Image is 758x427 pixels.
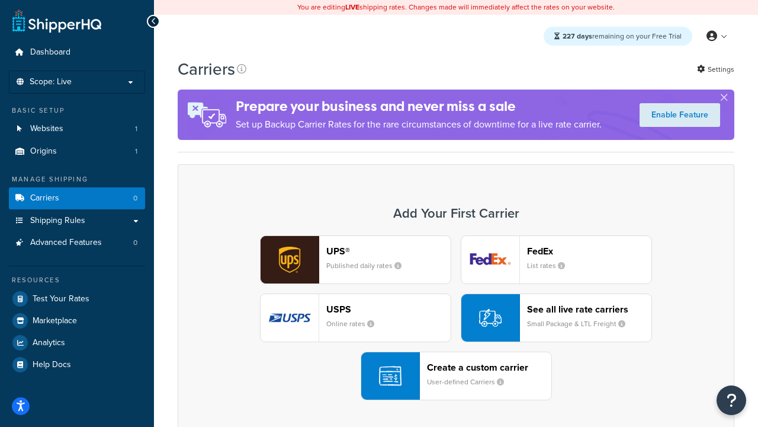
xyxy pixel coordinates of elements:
b: LIVE [345,2,359,12]
header: FedEx [527,246,651,257]
span: Marketplace [33,316,77,326]
header: See all live rate carriers [527,304,651,315]
span: Carriers [30,193,59,203]
span: Test Your Rates [33,294,89,304]
img: usps logo [261,294,319,342]
span: Analytics [33,338,65,348]
span: Shipping Rules [30,216,85,226]
header: USPS [326,304,451,315]
a: Analytics [9,332,145,353]
span: Advanced Features [30,238,102,248]
header: Create a custom carrier [427,362,551,373]
span: 1 [135,124,137,134]
a: Websites 1 [9,118,145,140]
span: Dashboard [30,47,70,58]
button: ups logoUPS®Published daily rates [260,235,451,284]
p: Set up Backup Carrier Rates for the rare circumstances of downtime for a live rate carrier. [236,116,602,133]
small: User-defined Carriers [427,377,513,387]
span: Scope: Live [30,77,72,87]
a: Dashboard [9,42,145,63]
header: UPS® [326,246,451,257]
img: icon-carrier-liverate-becf4550.svg [479,307,502,329]
img: icon-carrier-custom-c93b8a24.svg [379,365,402,387]
img: fedEx logo [461,236,519,283]
span: 0 [133,193,137,203]
button: See all live rate carriersSmall Package & LTL Freight [461,294,652,342]
button: Create a custom carrierUser-defined Carriers [361,352,552,400]
small: List rates [527,260,574,271]
small: Small Package & LTL Freight [527,318,635,329]
small: Online rates [326,318,384,329]
a: Carriers 0 [9,187,145,209]
img: ad-rules-rateshop-fe6ec290ccb7230408bd80ed9643f0289d75e0ffd9eb532fc0e269fcd187b520.png [178,90,236,140]
a: Origins 1 [9,141,145,162]
a: Marketplace [9,310,145,332]
small: Published daily rates [326,260,411,271]
button: Open Resource Center [717,385,746,415]
button: usps logoUSPSOnline rates [260,294,451,342]
button: fedEx logoFedExList rates [461,235,652,284]
a: Shipping Rules [9,210,145,232]
div: remaining on your Free Trial [544,27,692,46]
li: Advanced Features [9,232,145,254]
a: Settings [697,61,734,78]
span: Help Docs [33,360,71,370]
li: Websites [9,118,145,140]
li: Carriers [9,187,145,209]
div: Manage Shipping [9,174,145,184]
a: Test Your Rates [9,288,145,310]
h1: Carriers [178,58,235,81]
a: Advanced Features 0 [9,232,145,254]
strong: 227 days [563,31,592,42]
div: Resources [9,275,145,285]
h3: Add Your First Carrier [190,206,722,221]
span: 1 [135,146,137,157]
a: Help Docs [9,354,145,375]
span: 0 [133,238,137,248]
li: Origins [9,141,145,162]
h4: Prepare your business and never miss a sale [236,97,602,116]
a: Enable Feature [640,103,720,127]
a: ShipperHQ Home [12,9,101,33]
div: Basic Setup [9,106,145,116]
img: ups logo [261,236,319,283]
span: Websites [30,124,63,134]
span: Origins [30,146,57,157]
